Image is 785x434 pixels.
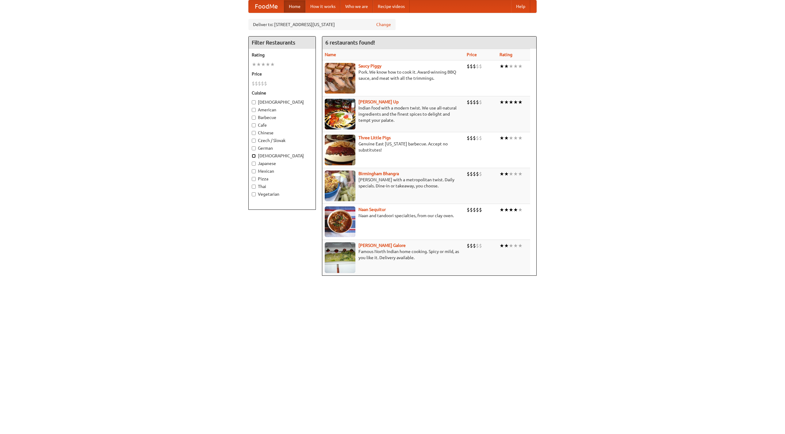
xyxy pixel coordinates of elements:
[467,206,470,213] li: $
[325,63,355,94] img: saucy.jpg
[252,183,312,190] label: Thai
[513,206,518,213] li: ★
[358,171,399,176] a: Birmingham Bhangra
[325,213,462,219] p: Naan and tandoori specialties, from our clay oven.
[284,0,305,13] a: Home
[518,206,523,213] li: ★
[325,135,355,165] img: littlepigs.jpg
[252,169,256,173] input: Mexican
[325,206,355,237] img: naansequitur.jpg
[252,137,312,144] label: Czech / Slovak
[467,63,470,70] li: $
[476,63,479,70] li: $
[252,177,256,181] input: Pizza
[500,52,512,57] a: Rating
[511,0,530,13] a: Help
[261,61,266,68] li: ★
[252,162,256,166] input: Japanese
[325,242,355,273] img: currygalore.jpg
[249,36,316,49] h4: Filter Restaurants
[325,105,462,123] p: Indian food with a modern twist. We use all-natural ingredients and the finest spices to delight ...
[325,141,462,153] p: Genuine East [US_STATE] barbecue. Accept no substitutes!
[467,135,470,141] li: $
[261,80,264,87] li: $
[504,63,509,70] li: ★
[467,99,470,106] li: $
[252,116,256,120] input: Barbecue
[518,99,523,106] li: ★
[467,52,477,57] a: Price
[513,99,518,106] li: ★
[470,242,473,249] li: $
[252,192,256,196] input: Vegetarian
[470,63,473,70] li: $
[518,63,523,70] li: ★
[358,207,386,212] a: Naan Sequitur
[252,114,312,121] label: Barbecue
[479,63,482,70] li: $
[479,242,482,249] li: $
[264,80,267,87] li: $
[252,168,312,174] label: Mexican
[358,63,381,68] b: Saucy Piggy
[325,177,462,189] p: [PERSON_NAME] with a metropolitan twist. Daily specials. Dine-in or takeaway, you choose.
[249,0,284,13] a: FoodMe
[504,135,509,141] li: ★
[473,135,476,141] li: $
[252,145,312,151] label: German
[252,71,312,77] h5: Price
[358,135,391,140] a: Three Little Pigs
[255,80,258,87] li: $
[509,99,513,106] li: ★
[504,171,509,177] li: ★
[252,130,312,136] label: Chinese
[252,131,256,135] input: Chinese
[266,61,270,68] li: ★
[470,135,473,141] li: $
[509,63,513,70] li: ★
[358,99,399,104] a: [PERSON_NAME] Up
[513,63,518,70] li: ★
[476,171,479,177] li: $
[504,99,509,106] li: ★
[258,80,261,87] li: $
[252,160,312,167] label: Japanese
[252,191,312,197] label: Vegetarian
[504,242,509,249] li: ★
[476,99,479,106] li: $
[376,21,391,28] a: Change
[325,99,355,129] img: curryup.jpg
[256,61,261,68] li: ★
[252,154,256,158] input: [DEMOGRAPHIC_DATA]
[252,52,312,58] h5: Rating
[473,206,476,213] li: $
[252,146,256,150] input: German
[252,176,312,182] label: Pizza
[470,99,473,106] li: $
[500,206,504,213] li: ★
[509,242,513,249] li: ★
[358,243,406,248] a: [PERSON_NAME] Galore
[479,206,482,213] li: $
[509,206,513,213] li: ★
[500,242,504,249] li: ★
[467,171,470,177] li: $
[500,171,504,177] li: ★
[473,99,476,106] li: $
[252,139,256,143] input: Czech / Slovak
[479,99,482,106] li: $
[467,242,470,249] li: $
[325,40,375,45] ng-pluralize: 6 restaurants found!
[470,171,473,177] li: $
[476,135,479,141] li: $
[479,171,482,177] li: $
[473,242,476,249] li: $
[252,122,312,128] label: Cafe
[252,153,312,159] label: [DEMOGRAPHIC_DATA]
[500,63,504,70] li: ★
